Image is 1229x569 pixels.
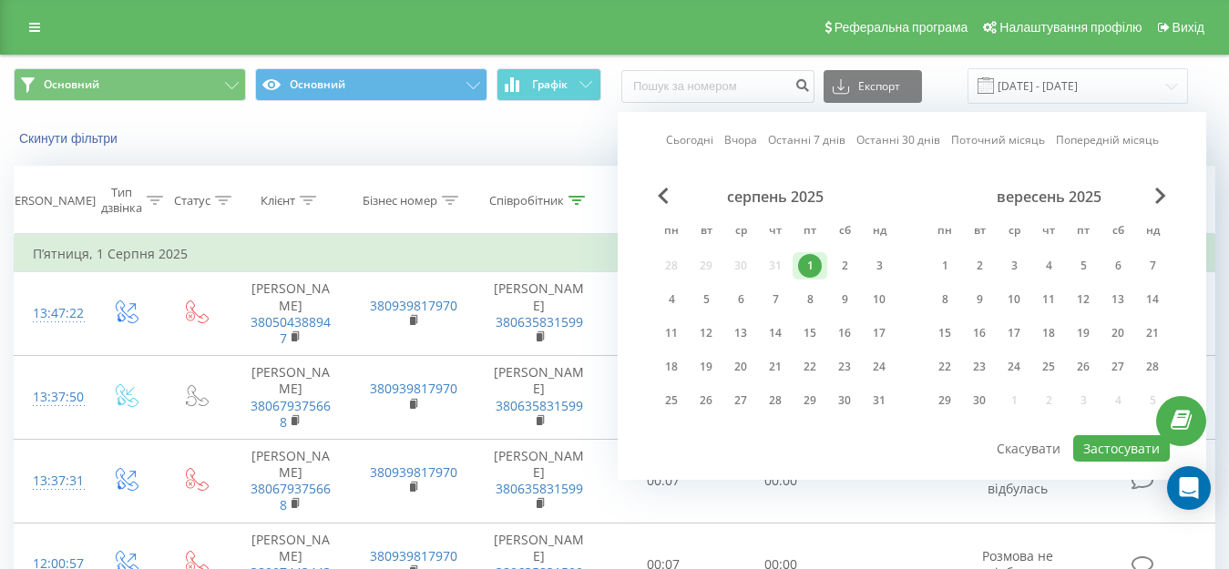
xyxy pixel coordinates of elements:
[867,355,891,379] div: 24
[729,321,753,345] div: 13
[798,355,822,379] div: 22
[933,355,957,379] div: 22
[962,353,997,381] div: вт 23 вер 2025 р.
[729,389,753,412] div: 27
[621,70,814,103] input: Пошук за номером
[363,193,437,208] div: Бізнес номер
[489,193,564,208] div: Співробітник
[997,286,1031,313] div: ср 10 вер 2025 р.
[933,288,957,311] div: 8
[660,389,683,412] div: 25
[1104,218,1132,246] abbr: субота
[532,78,568,91] span: Графік
[654,188,896,206] div: серпень 2025
[758,286,793,313] div: чт 7 серп 2025 р.
[827,387,862,414] div: сб 30 серп 2025 р.
[230,356,352,440] td: [PERSON_NAME]
[1031,252,1066,279] div: чт 4 вер 2025 р.
[689,353,723,381] div: вт 19 серп 2025 р.
[1066,286,1101,313] div: пт 12 вер 2025 р.
[654,286,689,313] div: пн 4 серп 2025 р.
[833,288,856,311] div: 9
[658,218,685,246] abbr: понеділок
[1106,355,1130,379] div: 27
[968,288,991,311] div: 9
[660,321,683,345] div: 11
[865,218,893,246] abbr: неділя
[694,355,718,379] div: 19
[1002,355,1026,379] div: 24
[474,356,605,440] td: [PERSON_NAME]
[230,439,352,523] td: [PERSON_NAME]
[1037,288,1060,311] div: 11
[251,397,331,431] a: 380679375668
[654,387,689,414] div: пн 25 серп 2025 р.
[660,288,683,311] div: 4
[1141,288,1164,311] div: 14
[1167,466,1211,510] div: Open Intercom Messenger
[933,254,957,278] div: 1
[796,218,824,246] abbr: п’ятниця
[1037,355,1060,379] div: 25
[255,68,487,101] button: Основний
[835,20,968,35] span: Реферальна програма
[497,68,601,101] button: Графік
[862,252,896,279] div: нд 3 серп 2025 р.
[1101,320,1135,347] div: сб 20 вер 2025 р.
[931,218,958,246] abbr: понеділок
[867,321,891,345] div: 17
[44,77,99,92] span: Основний
[827,353,862,381] div: сб 23 серп 2025 р.
[689,320,723,347] div: вт 12 серп 2025 р.
[33,463,71,499] div: 13:37:31
[1071,288,1095,311] div: 12
[833,389,856,412] div: 30
[496,480,583,497] a: 380635831599
[962,252,997,279] div: вт 2 вер 2025 р.
[370,297,457,314] a: 380939817970
[1056,131,1159,148] a: Попередній місяць
[689,387,723,414] div: вт 26 серп 2025 р.
[666,131,713,148] a: Сьогодні
[474,272,605,356] td: [PERSON_NAME]
[867,254,891,278] div: 3
[982,463,1053,497] span: Розмова не відбулась
[694,321,718,345] div: 12
[1073,435,1170,462] button: Застосувати
[997,353,1031,381] div: ср 24 вер 2025 р.
[1002,321,1026,345] div: 17
[763,288,787,311] div: 7
[927,353,962,381] div: пн 22 вер 2025 р.
[496,397,583,414] a: 380635831599
[1139,218,1166,246] abbr: неділя
[654,353,689,381] div: пн 18 серп 2025 р.
[856,131,940,148] a: Останні 30 днів
[793,286,827,313] div: пт 8 серп 2025 р.
[694,288,718,311] div: 5
[1070,218,1097,246] abbr: п’ятниця
[1135,252,1170,279] div: нд 7 вер 2025 р.
[261,193,295,208] div: Клієнт
[654,320,689,347] div: пн 11 серп 2025 р.
[833,321,856,345] div: 16
[729,288,753,311] div: 6
[997,320,1031,347] div: ср 17 вер 2025 р.
[927,320,962,347] div: пн 15 вер 2025 р.
[968,389,991,412] div: 30
[758,353,793,381] div: чт 21 серп 2025 р.
[968,321,991,345] div: 16
[658,188,669,204] span: Previous Month
[1106,254,1130,278] div: 6
[474,439,605,523] td: [PERSON_NAME]
[1002,288,1026,311] div: 10
[987,435,1070,462] button: Скасувати
[1071,321,1095,345] div: 19
[33,296,71,331] div: 13:47:22
[1000,218,1028,246] abbr: середа
[723,353,758,381] div: ср 20 серп 2025 р.
[951,131,1045,148] a: Поточний місяць
[763,355,787,379] div: 21
[1066,320,1101,347] div: пт 19 вер 2025 р.
[798,254,822,278] div: 1
[496,313,583,330] a: 380635831599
